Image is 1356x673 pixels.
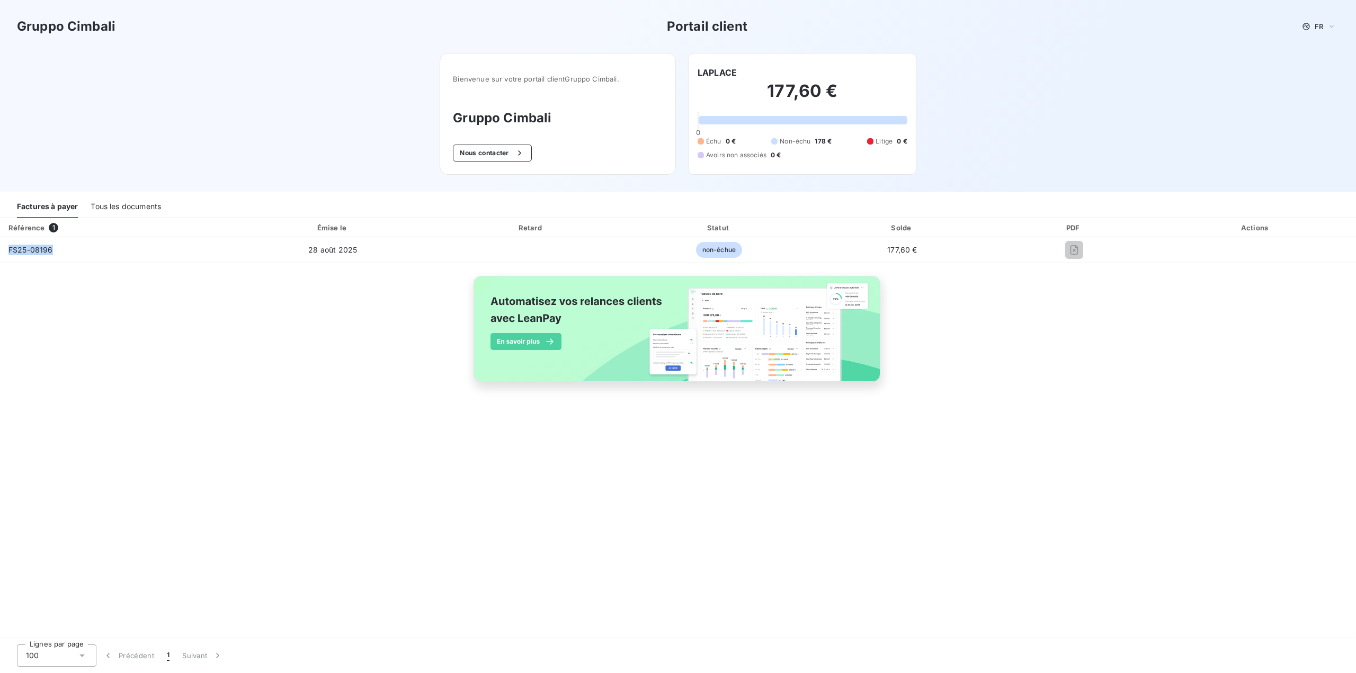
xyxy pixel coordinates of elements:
span: 0 € [726,137,736,146]
span: 1 [167,650,169,661]
span: Litige [876,137,893,146]
button: Suivant [176,644,229,667]
span: Échu [706,137,721,146]
div: Statut [628,222,809,233]
span: Bienvenue sur votre portail client Gruppo Cimbali . [453,75,663,83]
div: Factures à payer [17,196,78,218]
button: Nous contacter [453,145,531,161]
div: Référence [8,223,44,232]
span: 177,60 € [887,245,917,254]
span: Non-échu [780,137,810,146]
div: Retard [438,222,624,233]
span: FR [1315,22,1323,31]
h2: 177,60 € [698,80,907,112]
span: non-échue [696,242,742,258]
span: 0 € [771,150,781,160]
h3: Gruppo Cimbali [17,17,115,36]
img: banner [464,270,892,400]
div: Émise le [231,222,434,233]
div: Solde [814,222,991,233]
div: PDF [995,222,1153,233]
span: Avoirs non associés [706,150,766,160]
h6: LAPLACE [698,66,737,79]
span: 178 € [815,137,832,146]
div: Actions [1157,222,1354,233]
h3: Gruppo Cimbali [453,109,663,128]
div: Tous les documents [91,196,161,218]
button: Précédent [96,644,160,667]
span: FS25-08196 [8,245,53,254]
span: 100 [26,650,39,661]
span: 1 [49,223,58,232]
span: 28 août 2025 [308,245,357,254]
h3: Portail client [667,17,747,36]
span: 0 € [897,137,907,146]
button: 1 [160,644,176,667]
span: 0 [696,128,700,137]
